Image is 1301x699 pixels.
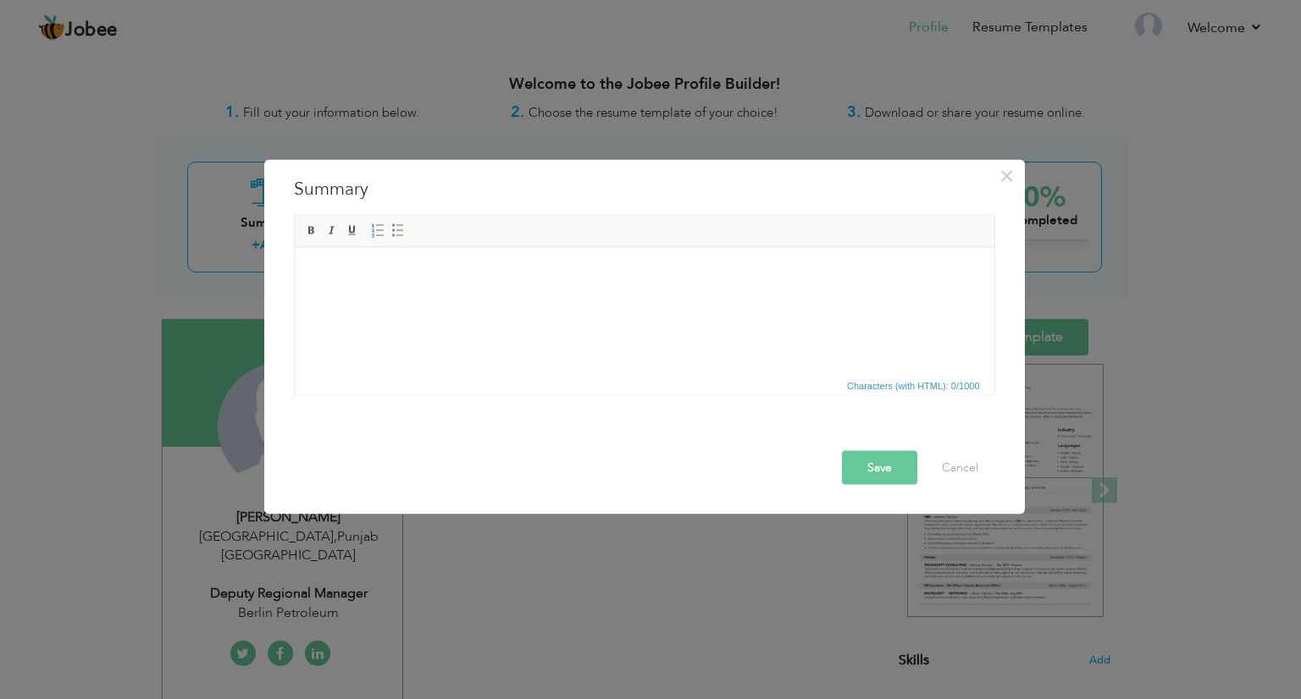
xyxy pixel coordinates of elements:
[368,222,387,240] a: Insert/Remove Numbered List
[295,248,994,375] iframe: Rich Text Editor, summaryEditor
[294,177,995,202] h3: Summary
[844,378,985,394] div: Statistics
[999,161,1014,191] span: ×
[842,451,917,485] button: Save
[343,222,362,240] a: Underline
[302,222,321,240] a: Bold
[994,162,1021,190] button: Close
[323,222,341,240] a: Italic
[925,451,995,485] button: Cancel
[389,222,407,240] a: Insert/Remove Bulleted List
[844,378,983,394] span: Characters (with HTML): 0/1000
